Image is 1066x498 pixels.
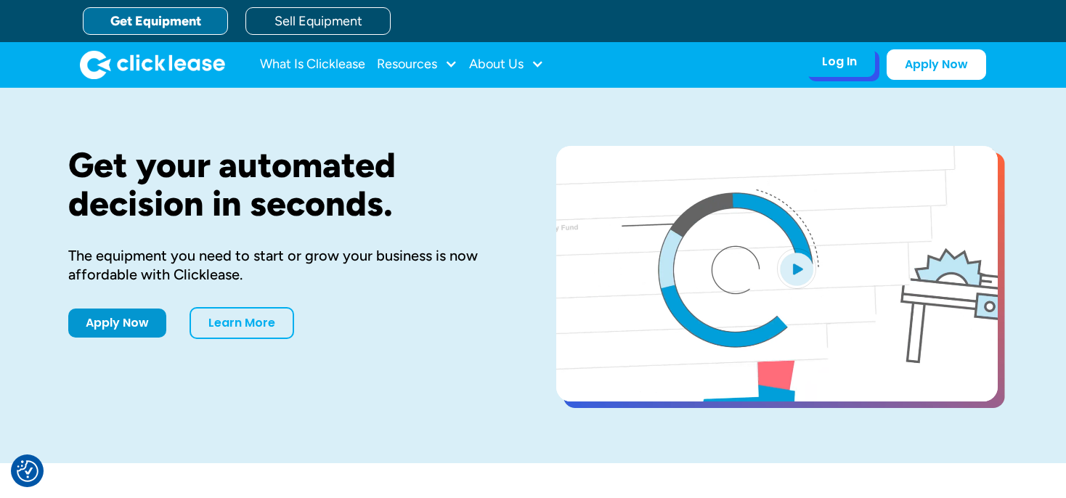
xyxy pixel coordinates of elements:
img: Revisit consent button [17,460,38,482]
a: open lightbox [556,146,998,401]
a: Get Equipment [83,7,228,35]
div: The equipment you need to start or grow your business is now affordable with Clicklease. [68,246,510,284]
div: Resources [377,50,457,79]
a: home [80,50,225,79]
a: Learn More [190,307,294,339]
a: Apply Now [68,309,166,338]
a: Sell Equipment [245,7,391,35]
div: About Us [469,50,544,79]
a: Apply Now [887,49,986,80]
img: Blue play button logo on a light blue circular background [777,248,816,289]
div: Log In [822,54,857,69]
h1: Get your automated decision in seconds. [68,146,510,223]
img: Clicklease logo [80,50,225,79]
a: What Is Clicklease [260,50,365,79]
button: Consent Preferences [17,460,38,482]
